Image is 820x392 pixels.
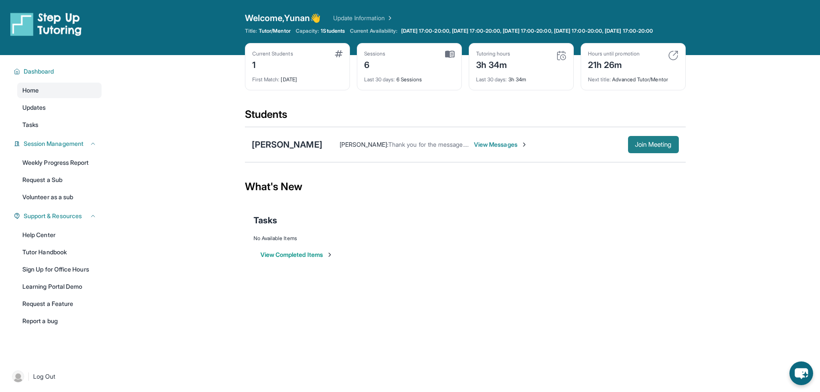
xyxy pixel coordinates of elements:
[24,67,54,76] span: Dashboard
[245,28,257,34] span: Title:
[252,71,343,83] div: [DATE]
[476,57,511,71] div: 3h 34m
[252,139,322,151] div: [PERSON_NAME]
[17,155,102,170] a: Weekly Progress Report
[260,250,333,259] button: View Completed Items
[364,57,386,71] div: 6
[17,172,102,188] a: Request a Sub
[17,227,102,243] a: Help Center
[17,117,102,133] a: Tasks
[399,28,655,34] a: [DATE] 17:00-20:00, [DATE] 17:00-20:00, [DATE] 17:00-20:00, [DATE] 17:00-20:00, [DATE] 17:00-20:00
[252,50,293,57] div: Current Students
[254,214,277,226] span: Tasks
[476,50,511,57] div: Tutoring hours
[635,142,672,147] span: Join Meeting
[17,262,102,277] a: Sign Up for Office Hours
[364,76,395,83] span: Last 30 days :
[476,71,566,83] div: 3h 34m
[12,370,24,383] img: user-img
[296,28,319,34] span: Capacity:
[10,12,82,36] img: logo
[17,313,102,329] a: Report a bug
[17,100,102,115] a: Updates
[17,279,102,294] a: Learning Portal Demo
[588,71,678,83] div: Advanced Tutor/Mentor
[789,361,813,385] button: chat-button
[476,76,507,83] span: Last 30 days :
[20,212,96,220] button: Support & Resources
[245,108,686,127] div: Students
[385,14,393,22] img: Chevron Right
[588,76,611,83] span: Next title :
[20,67,96,76] button: Dashboard
[556,50,566,61] img: card
[350,28,397,34] span: Current Availability:
[245,12,321,24] span: Welcome, Yunan 👋
[401,28,653,34] span: [DATE] 17:00-20:00, [DATE] 17:00-20:00, [DATE] 17:00-20:00, [DATE] 17:00-20:00, [DATE] 17:00-20:00
[24,139,84,148] span: Session Management
[28,371,30,382] span: |
[33,372,56,381] span: Log Out
[364,71,455,83] div: 6 Sessions
[245,168,686,206] div: What's New
[22,120,38,129] span: Tasks
[259,28,291,34] span: Tutor/Mentor
[335,50,343,57] img: card
[9,367,102,386] a: |Log Out
[254,235,677,242] div: No Available Items
[20,139,96,148] button: Session Management
[22,86,39,95] span: Home
[17,296,102,312] a: Request a Feature
[364,50,386,57] div: Sessions
[17,83,102,98] a: Home
[17,189,102,205] a: Volunteer as a sub
[588,57,640,71] div: 21h 26m
[521,141,528,148] img: Chevron-Right
[474,140,528,149] span: View Messages
[17,244,102,260] a: Tutor Handbook
[668,50,678,61] img: card
[321,28,345,34] span: 1 Students
[333,14,393,22] a: Update Information
[628,136,679,153] button: Join Meeting
[24,212,82,220] span: Support & Resources
[252,57,293,71] div: 1
[22,103,46,112] span: Updates
[340,141,388,148] span: [PERSON_NAME] :
[445,50,455,58] img: card
[588,50,640,57] div: Hours until promotion
[252,76,280,83] span: First Match :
